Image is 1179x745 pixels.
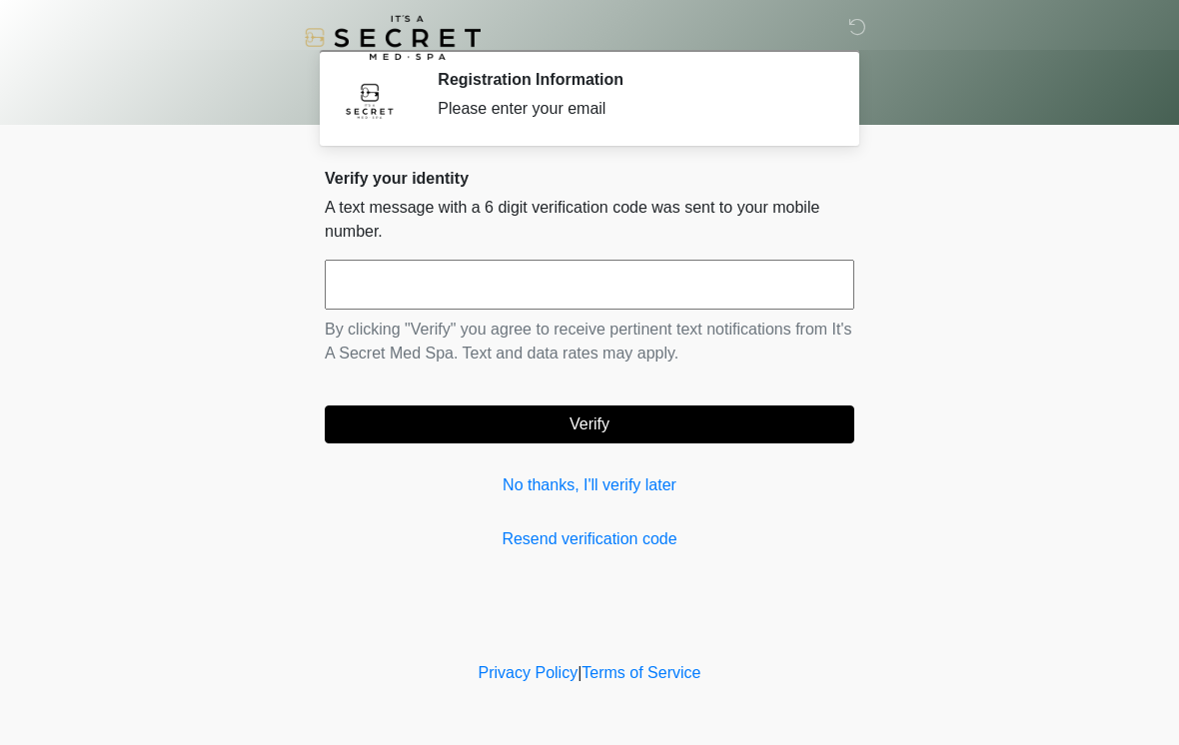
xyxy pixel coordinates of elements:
a: Terms of Service [582,664,700,681]
button: Verify [325,405,854,443]
a: No thanks, I'll verify later [325,473,854,497]
img: Agent Avatar [340,70,400,130]
a: Resend verification code [325,527,854,551]
div: Please enter your email [438,97,824,121]
h2: Registration Information [438,70,824,89]
a: Privacy Policy [479,664,579,681]
p: A text message with a 6 digit verification code was sent to your mobile number. [325,196,854,244]
h2: Verify your identity [325,169,854,188]
a: | [578,664,582,681]
p: By clicking "Verify" you agree to receive pertinent text notifications from It's A Secret Med Spa... [325,318,854,366]
img: It's A Secret Med Spa Logo [305,15,481,60]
